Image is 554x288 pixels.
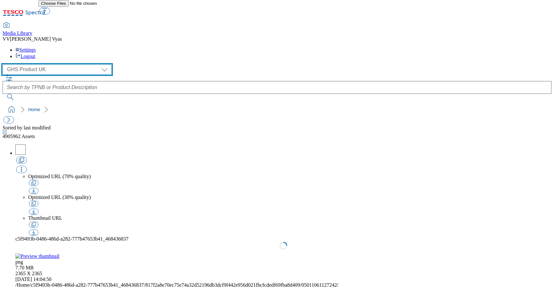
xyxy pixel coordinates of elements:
[3,23,32,36] a: Media Library
[28,107,40,112] a: Home
[15,276,551,282] div: Last Modified
[15,236,129,242] span: c5f9493b-0486-486d-a282-777b47653b41_468436837
[28,174,91,179] span: Optimized URL (70% quality)
[3,103,551,116] nav: breadcrumb
[15,265,34,270] span: Size
[3,125,51,130] span: Sorted by last modified
[3,36,10,42] span: VV
[28,215,62,221] span: Thumbnail URL
[15,242,551,259] a: Preview thumbnail
[28,194,91,200] span: Optimized URL (30% quality)
[10,36,62,42] span: [PERSON_NAME] Vyas
[3,81,551,94] input: Search by TPNB or Product Description
[3,134,21,139] span: 4905962
[15,259,23,265] span: Type
[15,53,35,59] a: Logout
[3,134,35,139] span: Assets
[6,104,17,115] a: home
[3,30,32,36] span: Media Library
[15,271,42,276] span: Resolution
[15,253,59,259] img: Preview thumbnail
[15,47,36,53] a: Settings
[15,282,551,288] div: /c5f9493b-0486-486d-a282-777b47653b41_468436837/817f2a8e70ec75e74a32d52196db3dcf9f442e956d021fbcf...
